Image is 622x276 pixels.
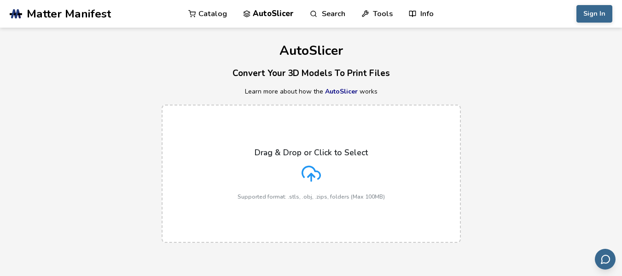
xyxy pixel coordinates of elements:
span: Matter Manifest [27,7,111,20]
p: Supported format: .stls, .obj, .zips, folders (Max 100MB) [238,194,385,200]
p: Drag & Drop or Click to Select [255,148,368,157]
button: Send feedback via email [595,249,616,270]
a: AutoSlicer [325,87,358,96]
button: Sign In [576,5,612,23]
